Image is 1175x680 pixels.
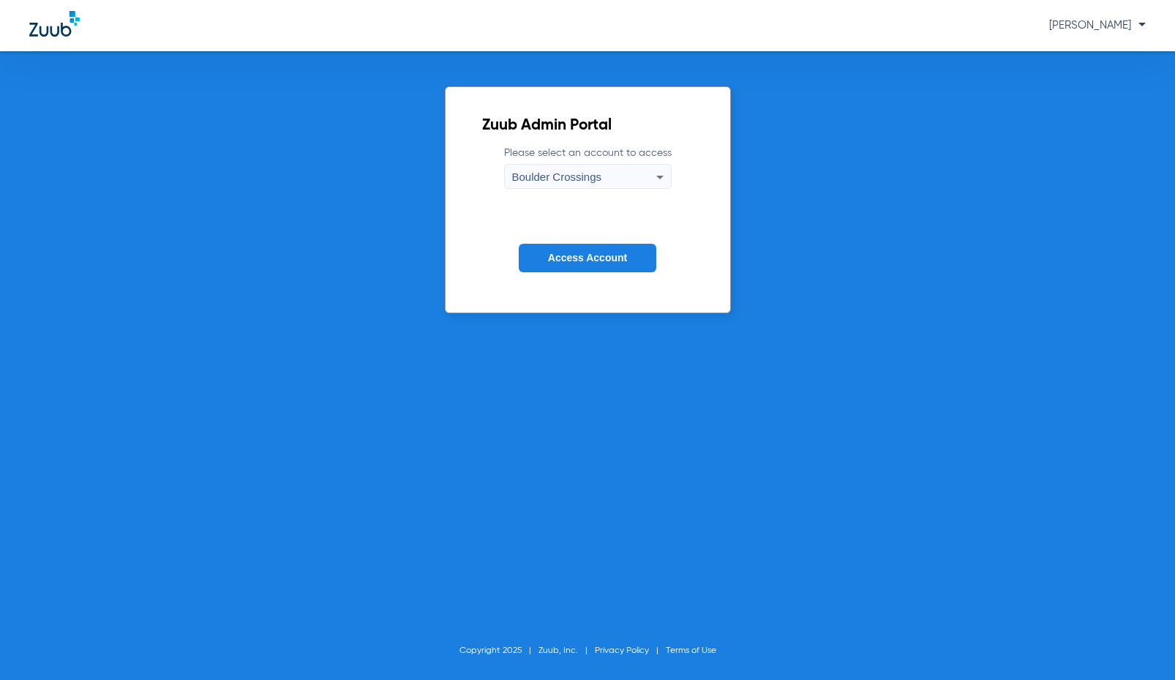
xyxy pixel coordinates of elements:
[519,244,656,272] button: Access Account
[548,252,627,264] span: Access Account
[459,643,538,658] li: Copyright 2025
[29,11,80,37] img: Zuub Logo
[512,171,602,183] span: Boulder Crossings
[482,119,694,133] h2: Zuub Admin Portal
[666,646,716,655] a: Terms of Use
[1049,20,1146,31] span: [PERSON_NAME]
[595,646,649,655] a: Privacy Policy
[504,146,672,189] label: Please select an account to access
[538,643,595,658] li: Zuub, Inc.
